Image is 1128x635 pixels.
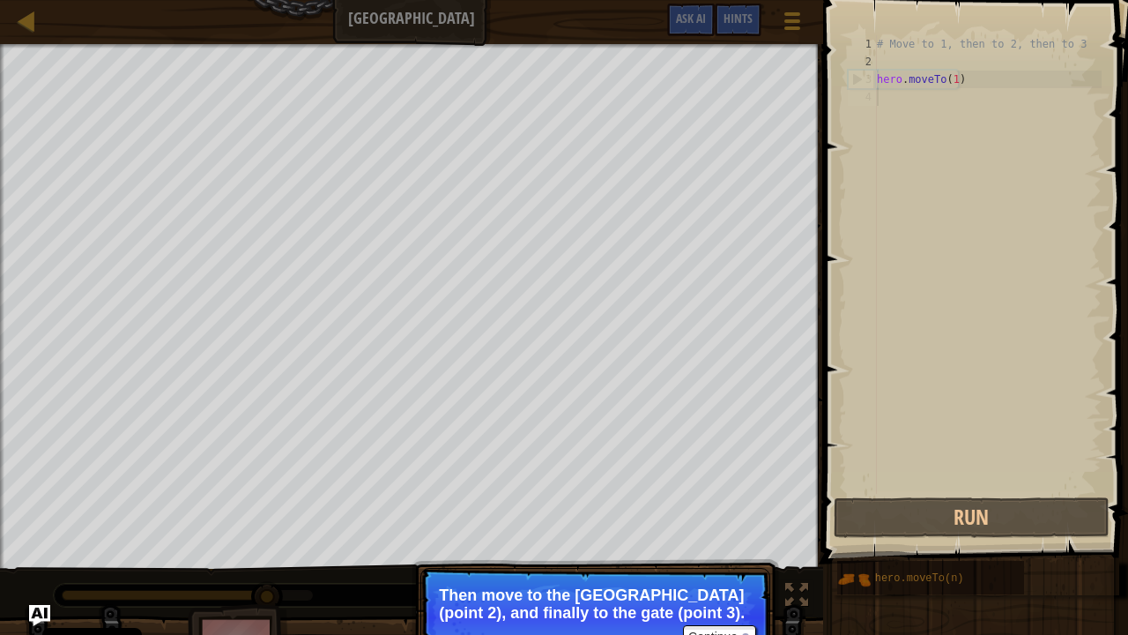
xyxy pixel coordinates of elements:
span: Hints [724,10,753,26]
div: 1 [848,35,877,53]
button: Ask AI [29,605,50,626]
button: Run [834,497,1109,538]
div: 4 [848,88,877,106]
p: Then move to the [GEOGRAPHIC_DATA] (point 2), and finally to the gate (point 3). [439,586,752,622]
span: hero.moveTo(n) [875,572,964,585]
div: 3 [849,71,877,88]
button: Show game menu [770,4,814,45]
button: Ask AI [667,4,715,36]
span: Ask AI [676,10,706,26]
div: 2 [848,53,877,71]
img: portrait.png [837,563,871,596]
